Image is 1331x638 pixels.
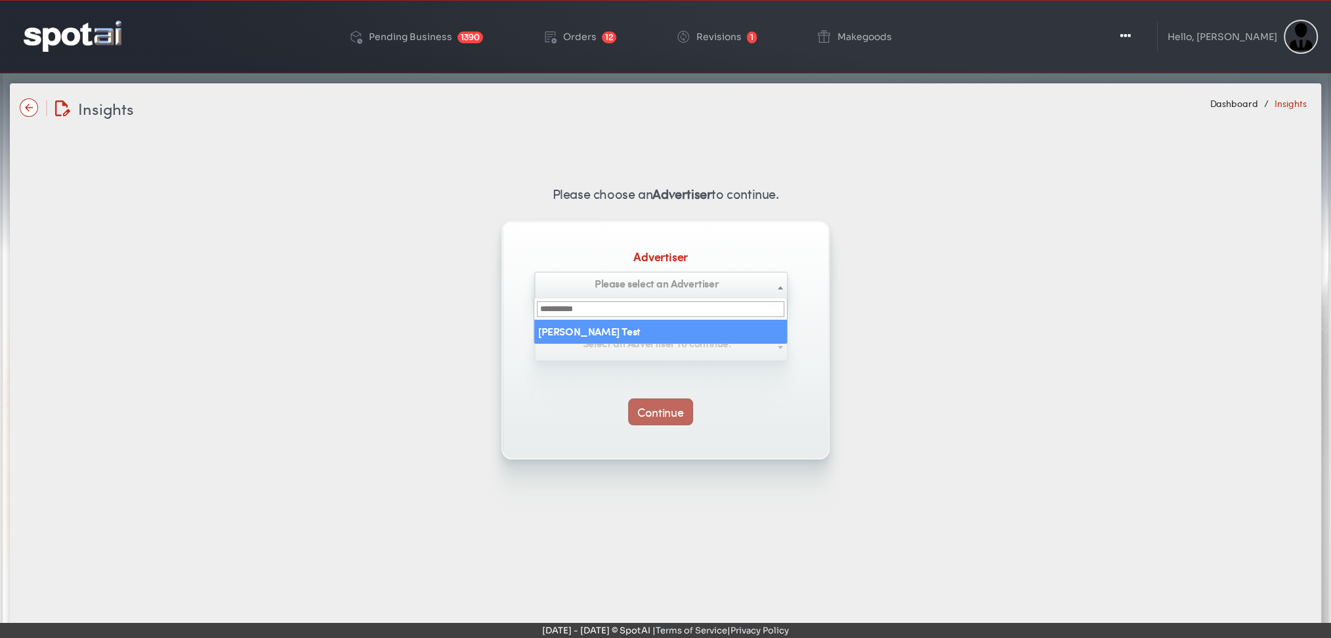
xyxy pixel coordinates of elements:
[1157,22,1158,51] img: line-1.svg
[348,29,364,45] img: deployed-code-history.png
[652,184,711,203] strong: Advertiser
[1261,96,1307,110] li: Insights
[805,8,902,66] a: Makegoods
[595,276,719,291] span: Please select an Advertiser
[563,32,597,41] div: Orders
[529,308,792,325] label: Avail
[20,183,1311,204] p: Please choose an to continue.
[20,98,38,117] img: name-arrow-back-state-default-icon-true-icon-only-true-type.svg
[1210,96,1258,110] a: Dashboard
[532,8,627,66] a: Orders 12
[1284,20,1318,54] img: Sterling Cooper & Partners
[730,625,789,636] a: Privacy Policy
[55,100,70,116] img: edit-document.svg
[542,29,558,45] img: order-play.png
[1168,32,1277,41] div: Hello, [PERSON_NAME]
[656,625,727,636] a: Terms of Service
[747,32,757,43] span: 1
[602,32,616,43] span: 12
[628,398,692,425] button: Continue
[696,32,742,41] div: Revisions
[337,8,494,66] a: Pending Business 1390
[24,20,121,51] img: logo-reversed.png
[369,32,452,41] div: Pending Business
[665,8,767,66] a: Revisions 1
[675,29,691,45] img: change-circle.png
[534,320,787,343] li: [PERSON_NAME] Test
[78,97,134,119] span: Insights
[529,248,792,265] label: Advertiser
[457,32,483,43] span: 1390
[837,32,892,41] div: Makegoods
[46,100,47,116] img: line-12.svg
